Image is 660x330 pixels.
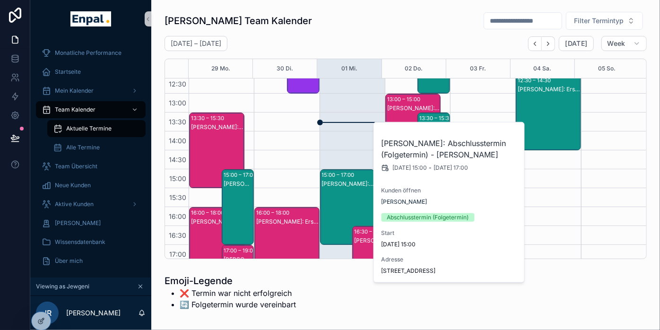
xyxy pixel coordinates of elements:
span: Startseite [55,68,81,76]
span: 14:30 [166,156,189,164]
span: JR [43,307,52,319]
span: Über mich [55,257,83,265]
div: 15:00 – 17:00 [224,170,259,180]
button: [DATE] [559,36,593,51]
a: [PERSON_NAME] [36,215,146,232]
button: Select Button [566,12,643,30]
span: 16:00 [166,212,189,220]
a: Mein Kalender [36,82,146,99]
span: 17:00 [167,250,189,258]
span: Week [608,39,625,48]
div: 15:00 – 17:00[PERSON_NAME]: Abschlusstermin (Folgetermin) - [PERSON_NAME] [321,170,375,244]
div: 15:00 – 17:00 [322,170,357,180]
span: 12:30 [166,80,189,88]
div: scrollable content [30,38,151,278]
button: 05 So. [598,59,616,78]
a: Team Übersicht [36,158,146,175]
span: [DATE] 15:00 [382,241,518,248]
span: Filter Termintyp [574,16,624,26]
button: 01 Mi. [341,59,357,78]
div: 13:30 – 15:30[PERSON_NAME]: Ersttermin - [PERSON_NAME] [418,113,450,188]
span: Monatliche Performance [55,49,122,57]
span: Alle Termine [66,144,100,151]
a: Über mich [36,252,146,269]
div: 13:30 – 15:30 [191,113,226,123]
button: 30 Di. [277,59,293,78]
div: 16:00 – 18:00 [256,208,292,217]
div: [PERSON_NAME]: 🔄️ Ersttermin - [PERSON_NAME] [191,123,243,131]
a: Neue Kunden [36,177,146,194]
span: Neue Kunden [55,182,91,189]
span: Start [382,229,518,237]
span: Team Übersicht [55,163,97,170]
h2: [DATE] – [DATE] [171,39,221,48]
div: [PERSON_NAME]: Ersttermin - [PERSON_NAME] [518,86,580,93]
span: Adresse [382,256,518,263]
div: 15:00 – 17:00[PERSON_NAME]: 🔄️ Ersttermin - [PERSON_NAME] [222,170,254,244]
div: 16:30 – 18:30[PERSON_NAME]: Ersttermin - [PERSON_NAME] [353,226,384,301]
div: 17:00 – 19:00[PERSON_NAME]: 🔄️ Ersttermin - [PERSON_NAME] [222,245,254,320]
div: 16:30 – 18:30 [354,227,390,236]
button: 04 Sa. [533,59,551,78]
li: ❌ Termin war nicht erfolgreich [180,287,296,299]
a: Alle Termine [47,139,146,156]
div: 29 Mo. [211,59,230,78]
a: Startseite [36,63,146,80]
div: Abschlusstermin (Folgetermin) [387,213,469,222]
span: 15:30 [167,193,189,201]
button: Week [601,36,647,51]
span: Wissensdatenbank [55,238,105,246]
span: 14:00 [166,137,189,145]
a: Aktuelle Termine [47,120,146,137]
a: Monatliche Performance [36,44,146,61]
div: [PERSON_NAME]: Ersttermin - [PERSON_NAME] [PERSON_NAME] [191,218,243,226]
button: Next [542,36,555,51]
span: 13:30 [166,118,189,126]
div: [PERSON_NAME]: 🔄️ Ersttermin - [PERSON_NAME] [224,180,253,188]
span: [DATE] 17:00 [434,164,469,172]
span: 15:00 [167,174,189,182]
span: Kunden öffnen [382,187,518,194]
h1: [PERSON_NAME] Team Kalender [165,14,312,27]
h2: [PERSON_NAME]: Abschlusstermin (Folgetermin) - [PERSON_NAME] [382,138,518,160]
span: [STREET_ADDRESS] [382,267,518,275]
span: 13:00 [166,99,189,107]
div: [PERSON_NAME]: Ersttermin - [PERSON_NAME] [256,218,318,226]
a: [PERSON_NAME] [382,198,427,206]
a: Wissensdatenbank [36,234,146,251]
div: 16:00 – 18:00 [191,208,226,217]
span: - [429,164,432,172]
h1: Emoji-Legende [165,274,296,287]
div: [PERSON_NAME]: Abschlusstermin (Folgetermin) - [PERSON_NAME] [322,180,374,188]
div: [PERSON_NAME]: Ersttermin - [PERSON_NAME] [387,104,440,112]
div: 13:30 – 15:30[PERSON_NAME]: 🔄️ Ersttermin - [PERSON_NAME] [190,113,244,188]
div: 13:00 – 15:00[PERSON_NAME]: Ersttermin - [PERSON_NAME] [386,94,440,169]
div: 13:00 – 15:00 [387,95,423,104]
span: Viewing as Jewgeni [36,283,89,290]
div: 12:30 – 14:30[PERSON_NAME]: Ersttermin - [PERSON_NAME] [516,75,580,150]
span: Aktuelle Termine [66,125,112,132]
a: Aktive Kunden [36,196,146,213]
button: Back [528,36,542,51]
span: 16:30 [166,231,189,239]
img: App logo [70,11,111,26]
span: Team Kalender [55,106,96,113]
span: Mein Kalender [55,87,94,95]
div: 12:30 – 14:30 [518,76,553,85]
div: 16:00 – 18:00[PERSON_NAME]: Ersttermin - [PERSON_NAME] [255,208,319,282]
span: Aktive Kunden [55,200,94,208]
div: 16:00 – 18:00[PERSON_NAME]: Ersttermin - [PERSON_NAME] [PERSON_NAME] [190,208,244,282]
span: [DATE] [565,39,587,48]
div: [PERSON_NAME]: 🔄️ Ersttermin - [PERSON_NAME] [224,256,253,263]
button: 02 Do. [405,59,423,78]
a: Team Kalender [36,101,146,118]
button: 03 Fr. [470,59,486,78]
div: 13:30 – 15:30 [419,113,455,123]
